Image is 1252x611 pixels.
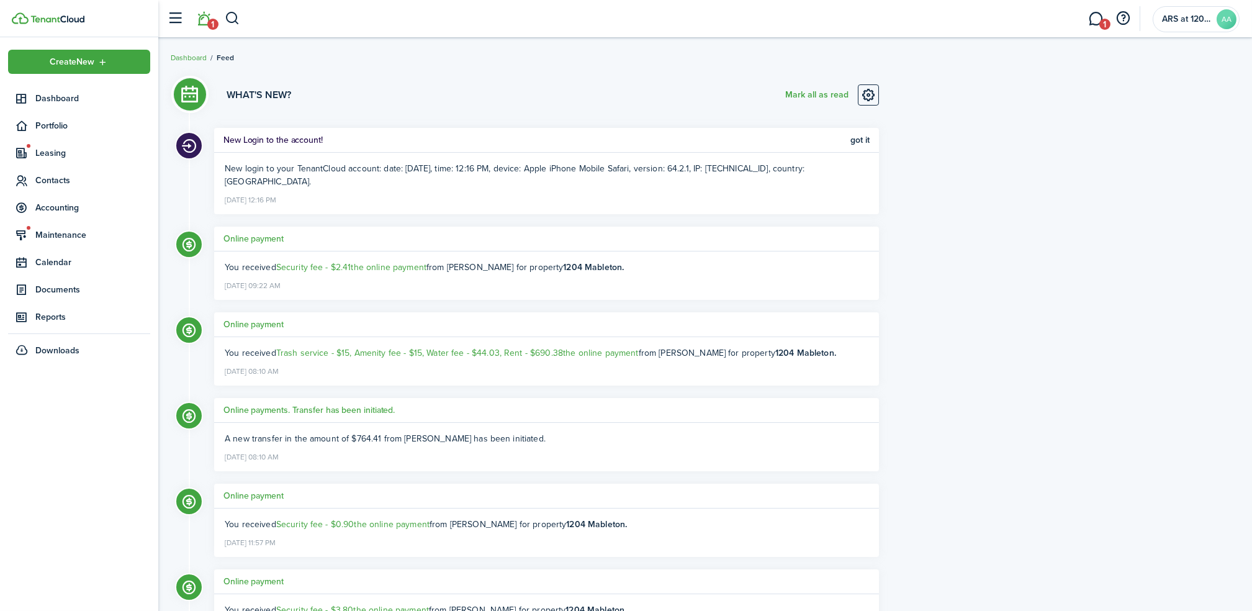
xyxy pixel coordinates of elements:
[225,518,627,531] ng-component: You received from [PERSON_NAME] for property
[8,305,150,329] a: Reports
[223,404,395,417] h5: Online payments. Transfer has been initiated.
[12,12,29,24] img: TenantCloud
[276,346,639,360] a: Trash service - $15, Amenity fee - $15, Water fee - $44.03, Rent - $690.38the online payment
[35,201,150,214] span: Accounting
[225,276,281,292] time: [DATE] 09:22 AM
[35,283,150,296] span: Documents
[225,362,279,378] time: [DATE] 08:10 AM
[35,92,150,105] span: Dashboard
[225,8,240,29] button: Search
[775,346,836,360] b: 1204 Mableton.
[50,58,95,66] span: Create New
[217,52,234,63] span: Feed
[223,489,284,502] h5: Online payment
[8,50,150,74] button: Open menu
[225,162,804,188] span: New login to your TenantCloud account: date: [DATE], time: 12:16 PM, device: Apple iPhone Mobile ...
[1113,8,1134,29] button: Open resource center
[35,344,79,357] span: Downloads
[225,346,836,360] ng-component: You received from [PERSON_NAME] for property
[225,191,276,207] time: [DATE] 12:16 PM
[225,448,279,464] time: [DATE] 08:10 AM
[35,310,150,324] span: Reports
[563,261,624,274] b: 1204 Mableton.
[276,518,430,531] a: Security fee - $0.90the online payment
[8,86,150,111] a: Dashboard
[850,135,870,145] span: Got it
[30,16,84,23] img: TenantCloud
[223,232,284,245] h5: Online payment
[225,261,624,274] ng-component: You received from [PERSON_NAME] for property
[276,346,563,360] span: Trash service - $15, Amenity fee - $15, Water fee - $44.03, Rent - $690.38
[223,318,284,331] h5: Online payment
[35,119,150,132] span: Portfolio
[35,147,150,160] span: Leasing
[227,88,291,102] h3: What's new?
[276,261,426,274] a: Security fee - $2.41the online payment
[35,174,150,187] span: Contacts
[1084,3,1108,35] a: Messaging
[1217,9,1236,29] avatar-text: AA
[223,134,323,147] h5: New Login to the account!
[1099,19,1110,30] span: 1
[225,533,276,550] time: [DATE] 11:57 PM
[276,518,354,531] span: Security fee - $0.90
[35,256,150,269] span: Calendar
[164,7,187,30] button: Open sidebar
[566,518,627,531] b: 1204 Mableton.
[35,229,150,242] span: Maintenance
[1162,15,1212,24] span: ARS at 1204 Mableton LLC
[225,432,546,445] span: A new transfer in the amount of $764.41 from [PERSON_NAME] has been initiated.
[171,52,207,63] a: Dashboard
[785,84,849,106] button: Mark all as read
[276,261,351,274] span: Security fee - $2.41
[223,575,284,588] h5: Online payment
